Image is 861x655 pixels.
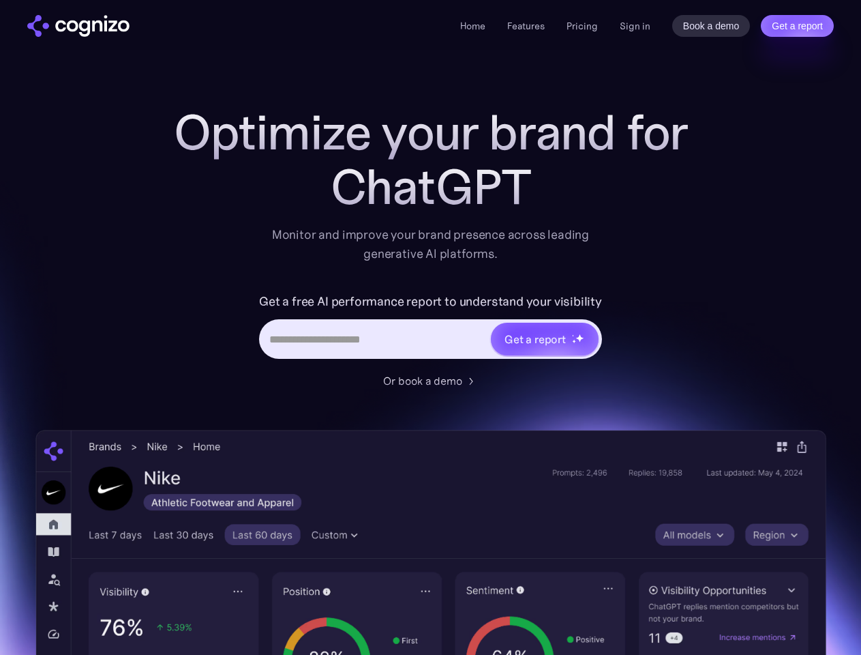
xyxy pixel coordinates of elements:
[572,339,577,344] img: star
[620,18,650,34] a: Sign in
[575,334,584,343] img: star
[158,105,704,160] h1: Optimize your brand for
[27,15,130,37] a: home
[504,331,566,347] div: Get a report
[672,15,751,37] a: Book a demo
[27,15,130,37] img: cognizo logo
[263,225,599,263] div: Monitor and improve your brand presence across leading generative AI platforms.
[572,334,574,336] img: star
[383,373,479,389] a: Or book a demo
[158,160,704,214] div: ChatGPT
[507,20,545,32] a: Features
[259,291,602,312] label: Get a free AI performance report to understand your visibility
[761,15,834,37] a: Get a report
[460,20,485,32] a: Home
[383,373,462,389] div: Or book a demo
[567,20,598,32] a: Pricing
[259,291,602,366] form: Hero URL Input Form
[489,321,600,357] a: Get a reportstarstarstar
